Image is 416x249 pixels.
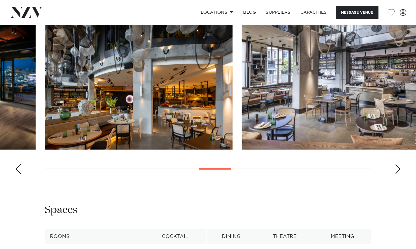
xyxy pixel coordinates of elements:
th: Cocktail [144,229,206,244]
a: Capacities [295,6,332,19]
h2: Spaces [45,203,78,217]
th: Rooms [45,229,144,244]
swiper-slide: 9 / 17 [45,12,232,150]
a: SUPPLIERS [261,6,295,19]
a: BLOG [238,6,261,19]
img: nzv-logo.png [10,7,43,18]
th: Meeting [314,229,371,244]
th: Dining [206,229,256,244]
th: Theatre [256,229,314,244]
a: Locations [196,6,238,19]
button: Message Venue [336,6,378,19]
